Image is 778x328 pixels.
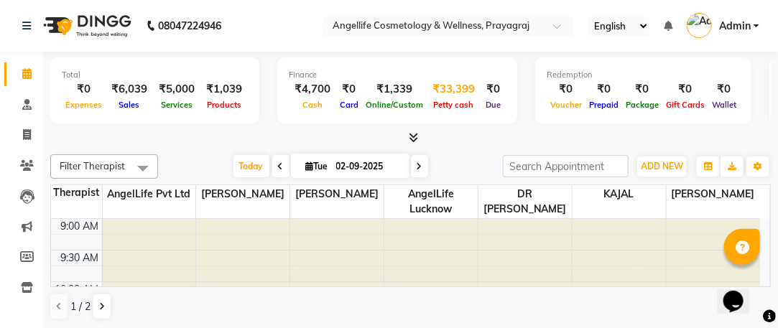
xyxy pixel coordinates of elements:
[302,161,332,172] span: Tue
[482,100,504,110] span: Due
[719,19,751,34] span: Admin
[641,161,683,172] span: ADD NEW
[667,185,760,203] span: [PERSON_NAME]
[289,81,336,98] div: ₹4,700
[547,69,740,81] div: Redemption
[430,100,478,110] span: Petty cash
[62,100,106,110] span: Expenses
[60,160,125,172] span: Filter Therapist
[662,81,708,98] div: ₹0
[547,100,585,110] span: Voucher
[622,100,662,110] span: Package
[585,81,622,98] div: ₹0
[503,155,629,177] input: Search Appointment
[52,282,102,297] div: 10:00 AM
[157,100,196,110] span: Services
[336,81,362,98] div: ₹0
[478,185,572,218] span: DR [PERSON_NAME]
[58,219,102,234] div: 9:00 AM
[718,271,764,314] iframe: chat widget
[290,185,384,203] span: [PERSON_NAME]
[299,100,326,110] span: Cash
[289,69,506,81] div: Finance
[58,250,102,266] div: 9:30 AM
[481,81,506,98] div: ₹0
[37,6,135,46] img: logo
[106,81,153,98] div: ₹6,039
[585,100,622,110] span: Prepaid
[708,81,740,98] div: ₹0
[153,81,200,98] div: ₹5,000
[103,185,196,203] span: AngelLife Pvt Ltd
[51,185,102,200] div: Therapist
[662,100,708,110] span: Gift Cards
[196,185,290,203] span: [PERSON_NAME]
[427,81,481,98] div: ₹33,399
[573,185,666,203] span: KAJAL
[200,81,248,98] div: ₹1,039
[708,100,740,110] span: Wallet
[362,81,427,98] div: ₹1,339
[547,81,585,98] div: ₹0
[233,155,269,177] span: Today
[332,156,404,177] input: 2025-09-02
[362,100,427,110] span: Online/Custom
[158,6,221,46] b: 08047224946
[70,299,91,314] span: 1 / 2
[336,100,362,110] span: Card
[203,100,245,110] span: Products
[384,185,478,218] span: AngelLife Lucknow
[637,156,687,177] button: ADD NEW
[687,13,712,38] img: Admin
[622,81,662,98] div: ₹0
[62,69,248,81] div: Total
[62,81,106,98] div: ₹0
[116,100,144,110] span: Sales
